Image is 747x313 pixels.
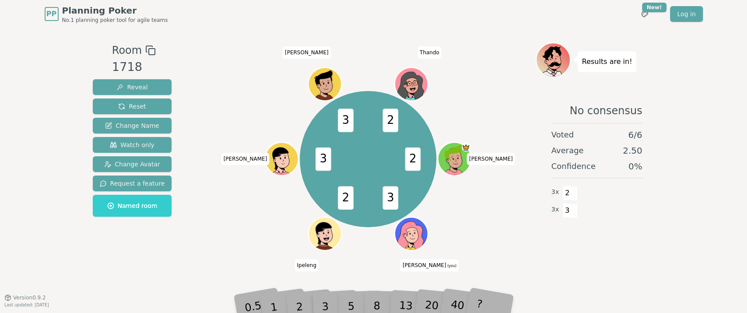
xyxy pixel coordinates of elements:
[628,129,642,141] span: 6 / 6
[93,79,172,95] button: Reveal
[13,294,46,301] span: Version 0.9.2
[642,3,667,12] div: New!
[382,186,398,210] span: 3
[551,144,584,157] span: Average
[316,148,331,171] span: 3
[338,109,354,132] span: 3
[670,6,702,22] a: Log in
[467,153,515,165] span: Click to change your name
[623,144,642,157] span: 2.50
[582,56,632,68] p: Results are in!
[417,46,442,59] span: Click to change your name
[4,294,46,301] button: Version0.9.2
[116,83,147,91] span: Reveal
[93,156,172,172] button: Change Avatar
[45,4,168,24] a: PPPlanning PokerNo.1 planning poker tool for agile teams
[4,302,49,307] span: Last updated: [DATE]
[628,160,642,172] span: 0 %
[104,160,160,169] span: Change Avatar
[396,218,427,250] button: Click to change your avatar
[93,195,172,217] button: Named room
[283,46,331,59] span: Click to change your name
[295,259,318,271] span: Click to change your name
[405,148,421,171] span: 2
[62,17,168,24] span: No.1 planning poker tool for agile teams
[462,144,470,152] span: Myles is the host
[382,109,398,132] span: 2
[338,186,354,210] span: 2
[93,176,172,191] button: Request a feature
[562,186,572,200] span: 2
[551,205,559,215] span: 3 x
[110,141,154,149] span: Watch only
[105,121,159,130] span: Change Name
[93,98,172,114] button: Reset
[637,6,652,22] button: New!
[569,104,642,118] span: No consensus
[100,179,165,188] span: Request a feature
[221,153,270,165] span: Click to change your name
[400,259,459,271] span: Click to change your name
[562,203,572,218] span: 3
[93,137,172,153] button: Watch only
[107,201,158,210] span: Named room
[551,160,596,172] span: Confidence
[118,102,146,111] span: Reset
[62,4,168,17] span: Planning Poker
[46,9,56,19] span: PP
[93,118,172,134] button: Change Name
[112,58,156,76] div: 1718
[551,129,574,141] span: Voted
[551,187,559,197] span: 3 x
[112,42,142,58] span: Room
[446,264,456,268] span: (you)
